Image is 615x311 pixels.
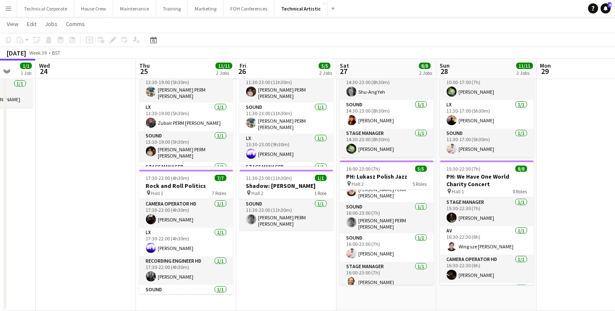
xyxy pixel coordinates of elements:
span: 17:30-22:00 (4h30m) [146,175,190,181]
h3: PH: We Have One World Charity Concert [440,173,534,188]
a: Comms [63,18,88,29]
span: 26 [238,66,246,76]
a: Edit [23,18,40,29]
button: House Crew [74,0,113,17]
app-job-card: 16:00-23:00 (7h)5/5PH: Lukasz Polish Jazz Hall 25 Roles[PERSON_NAME]LX1/116:00-23:00 (7h)[PERSON_... [340,161,434,285]
app-job-card: 11:30-23:00 (11h30m)4/4[PERSON_NAME] Hall 24 RolesTechnical Supervisor1/111:30-23:00 (11h30m)[PER... [240,42,334,166]
a: View [3,18,22,29]
div: [DATE] [7,49,26,57]
app-card-role: Sound1/111:30-17:00 (5h30m)[PERSON_NAME] [440,129,534,157]
app-card-role: LX1/111:30-17:00 (5h30m)[PERSON_NAME] [440,100,534,129]
app-job-card: 14:30-23:00 (8h30m)3/3RURA Hall 13 RolesLX1/114:30-23:00 (8h30m)Shu-Ang YehSound1/114:30-23:00 (8... [340,42,434,157]
span: 25 [138,66,150,76]
div: 2 Jobs [420,70,433,76]
span: 11/11 [216,63,232,69]
span: Week 39 [28,50,49,56]
span: 8/8 [516,166,527,172]
span: Thu [139,62,150,69]
button: Training [156,0,188,17]
span: 24 [38,66,50,76]
app-card-role: Camera Operator HD1/116:30-22:30 (6h)[PERSON_NAME] [440,255,534,283]
span: 27 [339,66,349,76]
app-job-card: 11:30-23:00 (11h30m)1/1Shadow: [PERSON_NAME] Hall 21 RoleSound1/111:30-23:00 (11h30m)[PERSON_NAME... [240,170,334,230]
button: Maintenance [113,0,156,17]
app-card-role: Sound1/113:30-19:00 (5h30m)[PERSON_NAME] PERM [PERSON_NAME] [139,131,233,162]
span: Sun [440,62,450,69]
span: 7/7 [215,175,227,181]
app-job-card: 13:30-19:00 (5h30m)4/4Memory Unwrapped Launch Hall 24 RolesAV1/113:30-19:00 (5h30m)[PERSON_NAME] ... [139,42,233,166]
h3: Shadow: [PERSON_NAME] [240,182,334,190]
div: BST [52,50,60,56]
app-card-role: LX1/114:30-23:00 (8h30m)Shu-Ang Yeh [340,71,434,100]
app-card-role: Stage Manager1/1 [139,162,233,191]
button: Marketing [188,0,224,17]
span: 1/1 [315,175,327,181]
app-card-role: LX1/113:30-19:00 (5h30m)Zubair PERM [PERSON_NAME] [139,103,233,131]
span: 5/5 [319,63,331,69]
span: 4 [608,2,612,8]
div: 10:00-17:00 (7h)3/3The Queen Hall 13 RolesStage Manager1/110:00-17:00 (7h)[PERSON_NAME]LX1/111:30... [440,42,534,157]
div: 2 Jobs [319,70,332,76]
span: Wed [39,62,50,69]
span: 11:30-23:00 (11h30m) [246,175,292,181]
div: 2 Jobs [216,70,232,76]
span: 8/8 [419,63,431,69]
span: Fri [240,62,246,69]
span: Sat [340,62,349,69]
app-card-role: Stage Manager1/110:00-17:00 (7h)[PERSON_NAME] [440,71,534,100]
app-card-role: Stage Manager1/115:30-22:30 (7h)[PERSON_NAME] [440,198,534,226]
span: 29 [539,66,551,76]
span: Hall 2 [352,181,364,187]
span: 16:00-23:00 (7h) [347,166,380,172]
app-card-role: Camera Operator HD1/117:30-22:00 (4h30m)[PERSON_NAME] [139,199,233,228]
app-card-role: Sound1/111:30-23:00 (11h30m)[PERSON_NAME] PERM [PERSON_NAME] [240,199,334,230]
h3: Rock and Roll Politics [139,182,233,190]
app-job-card: 15:30-22:30 (7h)8/8PH: We Have One World Charity Concert Hall 18 RolesStage Manager1/115:30-22:30... [440,161,534,285]
span: Comms [66,20,85,28]
a: 4 [601,3,611,13]
span: 8 Roles [513,188,527,195]
span: 28 [439,66,450,76]
app-card-role: AV1/113:30-19:00 (5h30m)[PERSON_NAME] PERM [PERSON_NAME] [139,71,233,103]
span: Hall 1 [452,188,464,195]
span: 5 Roles [413,181,427,187]
app-job-card: 17:30-22:00 (4h30m)7/7Rock and Roll Politics Hall 17 RolesCamera Operator HD1/117:30-22:00 (4h30m... [139,170,233,294]
span: 11/11 [516,63,533,69]
span: Hall 1 [151,190,164,196]
app-card-role: Stage Manager1/1 [240,162,334,191]
div: 1 Job [21,70,31,76]
h3: PH: Lukasz Polish Jazz [340,173,434,180]
a: Jobs [42,18,61,29]
span: Jobs [45,20,57,28]
app-card-role: Sound1/116:00-23:00 (7h)[PERSON_NAME] [340,233,434,262]
span: 5/5 [415,166,427,172]
button: FOH Conferences [224,0,274,17]
span: View [7,20,18,28]
app-card-role: Technical Supervisor1/111:30-23:00 (11h30m)[PERSON_NAME] PERM [PERSON_NAME] [240,71,334,103]
app-card-role: Sound1/111:30-23:00 (11h30m)[PERSON_NAME] PERM [PERSON_NAME] [240,103,334,134]
app-card-role: Recording Engineer HD1/117:30-22:00 (4h30m)[PERSON_NAME] [139,256,233,285]
app-card-role: LX1/117:30-22:00 (4h30m)[PERSON_NAME] [139,228,233,256]
div: 2 Jobs [517,70,533,76]
app-card-role: Stage Manager1/114:30-23:00 (8h30m)[PERSON_NAME] [340,129,434,157]
app-card-role: Sound1/116:00-23:00 (7h)[PERSON_NAME] PERM [PERSON_NAME] [340,202,434,233]
span: 1 Role [315,190,327,196]
span: Mon [540,62,551,69]
app-card-role: Sound1/114:30-23:00 (8h30m)[PERSON_NAME] [340,100,434,129]
app-card-role: AV1/116:30-22:30 (6h)Wing sze [PERSON_NAME] [440,226,534,255]
span: 1/1 [20,63,32,69]
button: Technical Corporate [17,0,74,17]
app-card-role: Stage Manager1/116:00-23:00 (7h)[PERSON_NAME] [340,262,434,290]
span: Hall 2 [252,190,264,196]
span: 7 Roles [212,190,227,196]
span: 15:30-22:30 (7h) [447,166,481,172]
span: Edit [27,20,36,28]
app-card-role: LX1/113:30-23:00 (9h30m)[PERSON_NAME] [240,134,334,162]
